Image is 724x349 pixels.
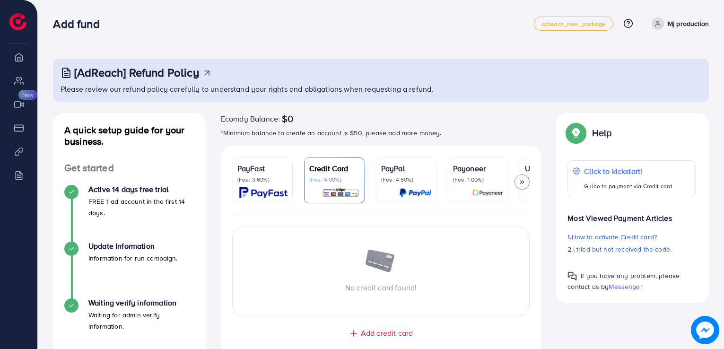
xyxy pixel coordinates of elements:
a: Mj production [648,17,709,30]
p: PayFast [237,163,288,174]
p: (Fee: 3.60%) [237,176,288,183]
p: Please review our refund policy carefully to understand your rights and obligations when requesti... [61,83,703,95]
h4: Active 14 days free trial [88,185,194,194]
span: Ecomdy Balance: [221,113,280,124]
span: If you have any problem, please contact us by [567,271,680,291]
p: 2. [567,244,696,255]
img: image [365,250,398,274]
span: How to activate Credit card? [572,232,657,242]
span: adreach_new_package [542,21,605,27]
p: Help [592,127,612,139]
img: logo [9,13,26,30]
p: Information for run campaign. [88,253,178,264]
span: Add credit card [361,328,413,339]
p: USDT [525,163,575,174]
li: Active 14 days free trial [53,185,206,242]
h4: Update Information [88,242,178,251]
a: adreach_new_package [534,17,613,31]
img: image [691,316,719,344]
p: (Fee: 4.00%) [309,176,359,183]
img: card [472,187,503,198]
p: Guide to payment via Credit card [584,181,672,192]
h3: Add fund [53,17,107,31]
img: card [399,187,431,198]
p: PayPal [381,163,431,174]
img: card [239,187,288,198]
h4: Get started [53,162,206,174]
span: Messenger [609,282,642,291]
span: $0 [282,113,293,124]
p: No credit card found! [233,282,530,293]
li: Update Information [53,242,206,298]
p: FREE 1 ad account in the first 14 days. [88,196,194,218]
p: Mj production [668,18,709,29]
img: Popup guide [567,124,584,141]
p: Credit Card [309,163,359,174]
p: Click to kickstart! [584,166,672,177]
h4: Waiting verify information [88,298,194,307]
p: Most Viewed Payment Articles [567,205,696,224]
p: 1. [567,231,696,243]
p: Payoneer [453,163,503,174]
span: I tried but not received the code. [573,244,672,254]
img: Popup guide [567,271,577,281]
p: (Fee: 4.50%) [381,176,431,183]
h4: A quick setup guide for your business. [53,124,206,147]
p: (Fee: 1.00%) [453,176,503,183]
p: *Minimum balance to create an account is $50, please add more money. [221,127,541,139]
h3: [AdReach] Refund Policy [74,66,199,79]
img: card [322,187,359,198]
p: Waiting for admin verify information. [88,309,194,332]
